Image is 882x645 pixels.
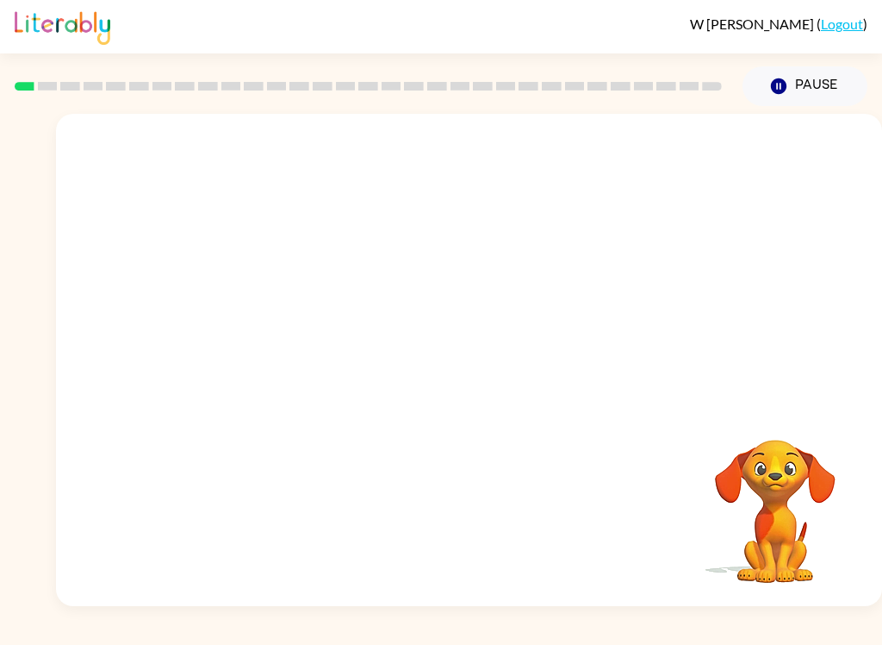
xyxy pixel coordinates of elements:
button: Pause [742,66,867,106]
span: W [PERSON_NAME] [690,16,817,32]
img: Literably [15,7,110,45]
video: Your browser must support playing .mp4 files to use Literably. Please try using another browser. [689,413,861,586]
div: ( ) [690,16,867,32]
a: Logout [821,16,863,32]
